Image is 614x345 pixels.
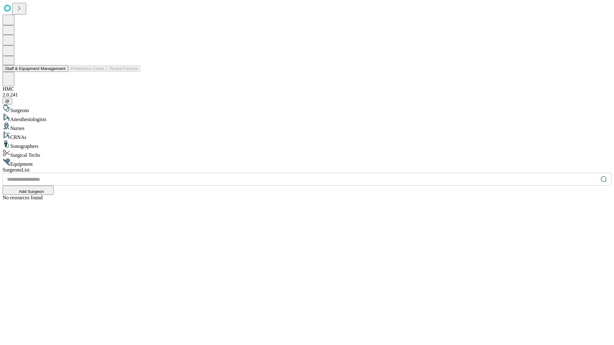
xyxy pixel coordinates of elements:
[3,186,54,195] button: Add Surgeon
[3,195,611,201] div: No resources found
[3,158,611,167] div: Equipment
[19,189,44,194] span: Add Surgeon
[3,140,611,149] div: Sonographers
[3,149,611,158] div: Surgical Techs
[106,65,140,72] button: Tenant Params
[3,131,611,140] div: CRNAs
[3,104,611,113] div: Surgeons
[3,167,611,173] div: Surgeons List
[3,92,611,98] div: 2.0.241
[68,65,106,72] button: Preference Cards
[3,122,611,131] div: Nurses
[3,86,611,92] div: HMC
[5,99,10,103] span: @
[3,65,68,72] button: Staff & Equipment Management
[3,113,611,122] div: Anesthesiologists
[3,98,12,104] button: @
